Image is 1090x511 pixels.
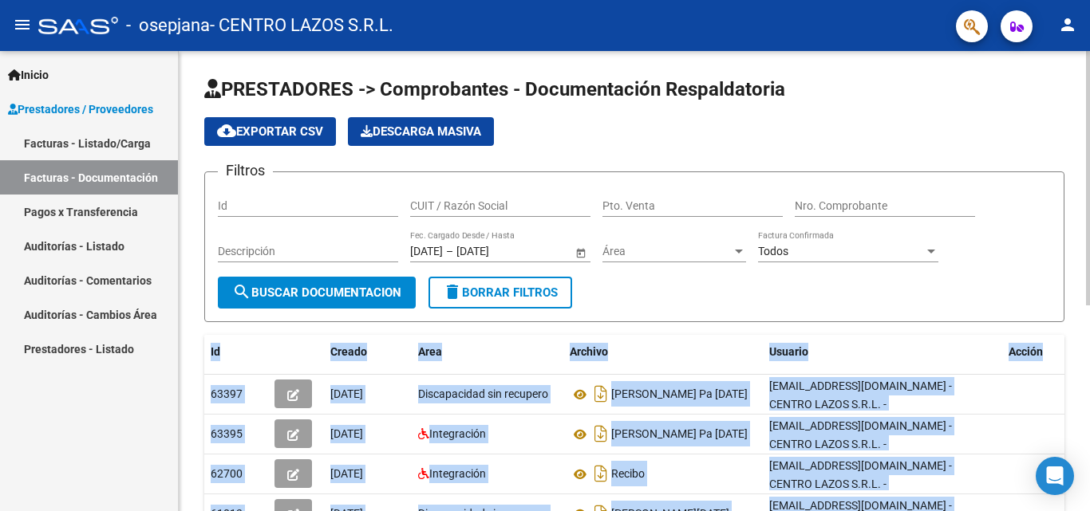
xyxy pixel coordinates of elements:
[443,282,462,301] mat-icon: delete
[217,124,323,139] span: Exportar CSV
[590,461,611,486] i: Descargar documento
[1036,457,1074,495] div: Open Intercom Messenger
[13,15,32,34] mat-icon: menu
[611,468,645,481] span: Recibo
[330,387,363,400] span: [DATE]
[211,427,243,440] span: 63395
[590,421,611,446] i: Descargar documento
[361,124,481,139] span: Descarga Masiva
[211,387,243,400] span: 63397
[1058,15,1077,34] mat-icon: person
[211,345,220,358] span: Id
[428,277,572,309] button: Borrar Filtros
[769,459,952,490] span: [EMAIL_ADDRESS][DOMAIN_NAME] - CENTRO LAZOS S.R.L. -
[572,244,589,261] button: Open calendar
[456,245,535,258] input: Fecha fin
[443,285,558,300] span: Borrar Filtros
[348,117,494,146] button: Descarga Masiva
[763,335,1002,369] datatable-header-cell: Usuario
[412,335,563,369] datatable-header-cell: Area
[758,245,788,257] span: Todos
[429,427,486,440] span: Integración
[8,66,49,84] span: Inicio
[418,345,442,358] span: Area
[204,78,785,100] span: PRESTADORES -> Comprobantes - Documentación Respaldatoria
[590,381,611,407] i: Descargar documento
[769,419,952,450] span: [EMAIL_ADDRESS][DOMAIN_NAME] - CENTRO LAZOS S.R.L. -
[232,282,251,301] mat-icon: search
[8,100,153,118] span: Prestadores / Proveedores
[126,8,210,43] span: - osepjana
[330,467,363,480] span: [DATE]
[769,379,952,411] span: [EMAIL_ADDRESS][DOMAIN_NAME] - CENTRO LAZOS S.R.L. -
[210,8,393,43] span: - CENTRO LAZOS S.R.L.
[330,427,363,440] span: [DATE]
[232,285,401,300] span: Buscar Documentacion
[1009,345,1043,358] span: Acción
[410,245,443,258] input: Fecha inicio
[418,387,548,400] span: Discapacidad sin recupero
[211,467,243,480] span: 62700
[1002,335,1082,369] datatable-header-cell: Acción
[218,277,416,309] button: Buscar Documentacion
[218,159,273,182] h3: Filtros
[563,335,763,369] datatable-header-cell: Archivo
[602,245,732,258] span: Área
[611,388,748,401] span: [PERSON_NAME] Pa [DATE]
[324,335,412,369] datatable-header-cell: Creado
[217,121,236,140] mat-icon: cloud_download
[204,335,268,369] datatable-header-cell: Id
[429,467,486,480] span: Integración
[348,117,494,146] app-download-masive: Descarga masiva de comprobantes (adjuntos)
[330,345,367,358] span: Creado
[611,428,748,441] span: [PERSON_NAME] Pa [DATE]
[769,345,808,358] span: Usuario
[570,345,608,358] span: Archivo
[204,117,336,146] button: Exportar CSV
[446,245,453,258] span: –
